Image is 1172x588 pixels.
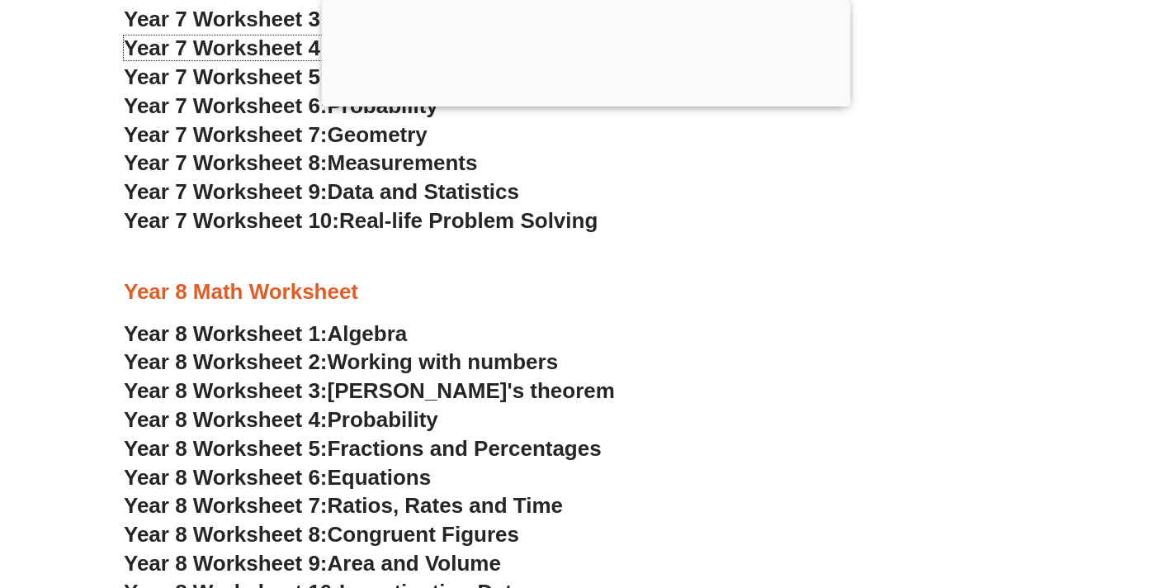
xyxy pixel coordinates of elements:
[124,150,477,175] a: Year 7 Worksheet 8:Measurements
[124,7,455,31] a: Year 7 Worksheet 3:Percentages
[328,93,438,118] span: Probability
[328,493,563,518] span: Ratios, Rates and Time
[124,349,328,374] span: Year 8 Worksheet 2:
[124,278,1048,306] h3: Year 8 Math Worksheet
[124,407,328,432] span: Year 8 Worksheet 4:
[124,321,328,346] span: Year 8 Worksheet 1:
[889,401,1172,588] iframe: Chat Widget
[328,436,602,461] span: Fractions and Percentages
[339,208,598,233] span: Real-life Problem Solving
[124,208,339,233] span: Year 7 Worksheet 10:
[124,436,602,461] a: Year 8 Worksheet 5:Fractions and Percentages
[124,551,501,576] a: Year 8 Worksheet 9:Area and Volume
[328,321,408,346] span: Algebra
[124,93,438,118] a: Year 7 Worksheet 6:Probability
[124,522,519,547] a: Year 8 Worksheet 8:Congruent Figures
[124,150,328,175] span: Year 7 Worksheet 8:
[124,93,328,118] span: Year 7 Worksheet 6:
[124,179,519,204] a: Year 7 Worksheet 9:Data and Statistics
[124,36,328,60] span: Year 7 Worksheet 4:
[124,436,328,461] span: Year 8 Worksheet 5:
[124,321,407,346] a: Year 8 Worksheet 1:Algebra
[124,122,328,147] span: Year 7 Worksheet 7:
[124,522,328,547] span: Year 8 Worksheet 8:
[124,378,328,403] span: Year 8 Worksheet 3:
[328,522,519,547] span: Congruent Figures
[124,122,428,147] a: Year 7 Worksheet 7:Geometry
[328,378,615,403] span: [PERSON_NAME]'s theorem
[328,551,501,576] span: Area and Volume
[328,179,520,204] span: Data and Statistics
[124,407,438,432] a: Year 8 Worksheet 4:Probability
[124,465,328,490] span: Year 8 Worksheet 6:
[124,208,598,233] a: Year 7 Worksheet 10:Real-life Problem Solving
[124,36,564,60] a: Year 7 Worksheet 4:Introduction of Algebra
[124,64,565,89] a: Year 7 Worksheet 5:Ratios and Proportions
[124,551,328,576] span: Year 8 Worksheet 9:
[328,122,428,147] span: Geometry
[328,150,478,175] span: Measurements
[124,493,328,518] span: Year 8 Worksheet 7:
[124,493,563,518] a: Year 8 Worksheet 7:Ratios, Rates and Time
[328,349,559,374] span: Working with numbers
[124,349,558,374] a: Year 8 Worksheet 2:Working with numbers
[124,179,328,204] span: Year 7 Worksheet 9:
[328,465,432,490] span: Equations
[124,378,615,403] a: Year 8 Worksheet 3:[PERSON_NAME]'s theorem
[124,465,431,490] a: Year 8 Worksheet 6:Equations
[328,407,438,432] span: Probability
[124,64,328,89] span: Year 7 Worksheet 5:
[124,7,328,31] span: Year 7 Worksheet 3:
